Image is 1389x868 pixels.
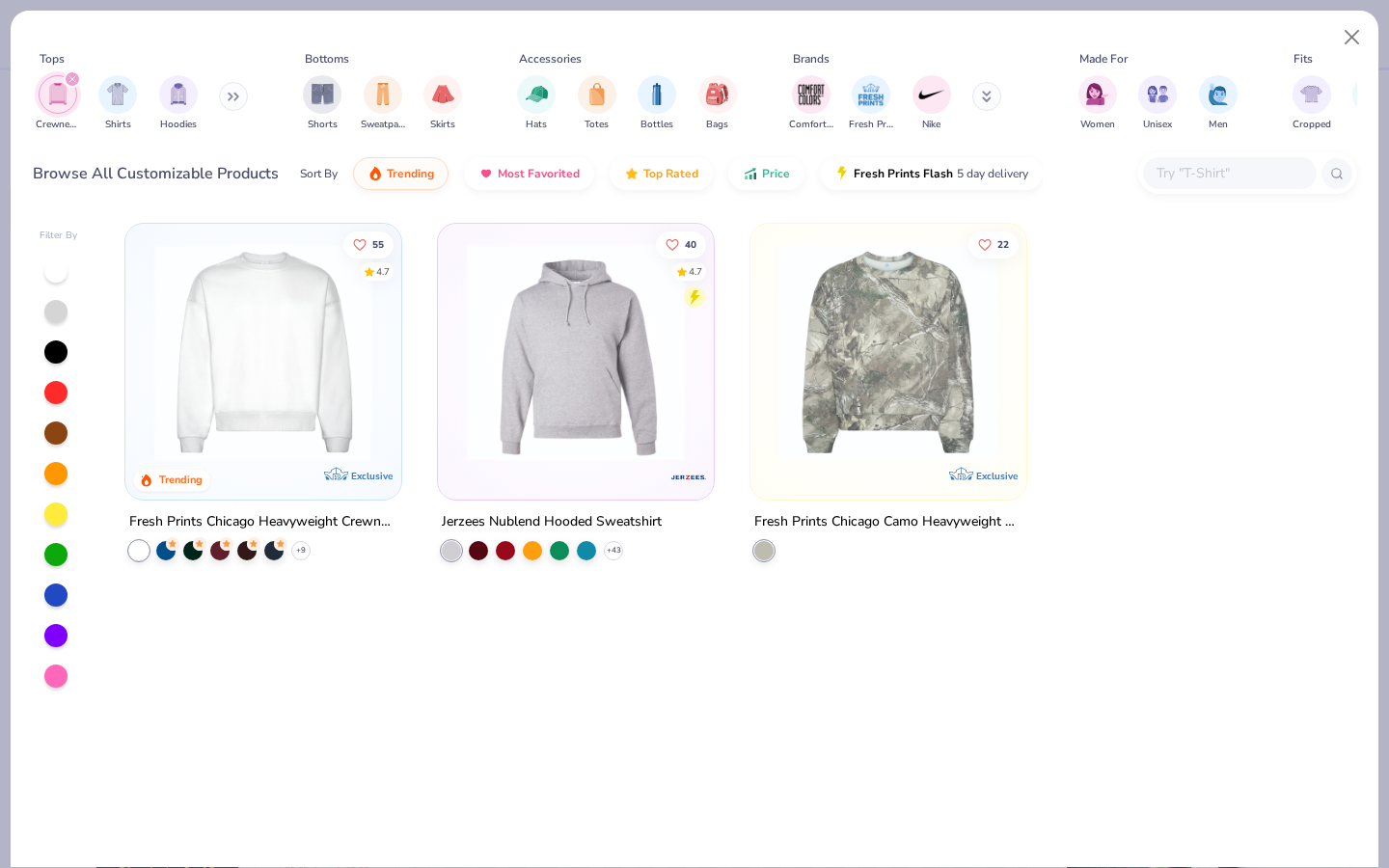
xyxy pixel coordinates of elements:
span: Top Rated [643,166,698,181]
button: filter button [1078,75,1117,132]
div: filter for Bags [698,75,737,132]
img: Shorts Image [312,83,334,105]
div: Bottoms [305,50,349,68]
img: Totes Image [586,83,608,105]
button: filter button [1199,75,1238,132]
button: Like [344,231,395,258]
span: Bags [706,118,728,132]
span: Shirts [105,118,131,132]
button: filter button [849,75,893,132]
button: filter button [912,75,951,132]
button: filter button [1138,75,1177,132]
div: filter for Nike [912,75,951,132]
div: Fits [1294,50,1313,68]
div: filter for Shirts [98,75,137,132]
span: Fresh Prints Flash [854,166,953,181]
div: Accessories [519,50,582,68]
div: 4.7 [689,264,702,279]
img: Hoodies Image [168,83,189,105]
div: Fresh Prints Chicago Camo Heavyweight Crewneck [754,510,1022,534]
img: Cropped Image [1300,83,1322,105]
span: Cropped [1293,118,1331,132]
img: Fresh Prints Image [857,80,885,109]
img: Men Image [1208,83,1229,105]
span: Comfort Colors [789,118,833,132]
img: 1358499d-a160-429c-9f1e-ad7a3dc244c9 [145,243,382,461]
span: Most Favorited [498,166,580,181]
div: Made For [1079,50,1128,68]
button: Price [728,157,804,190]
span: Fresh Prints [849,118,893,132]
div: filter for Unisex [1138,75,1177,132]
div: filter for Cropped [1293,75,1331,132]
span: Exclusive [976,470,1018,482]
img: Bottles Image [646,83,667,105]
button: filter button [159,75,198,132]
div: Filter By [40,229,78,243]
span: 22 [997,239,1009,249]
div: filter for Bottles [638,75,676,132]
img: Comfort Colors Image [797,80,826,109]
div: filter for Crewnecks [36,75,80,132]
span: Shorts [308,118,338,132]
div: Brands [793,50,830,68]
button: filter button [578,75,616,132]
img: Crewnecks Image [47,83,68,105]
div: Jerzees Nublend Hooded Sweatshirt [442,510,662,534]
span: + 9 [296,545,306,556]
button: filter button [1293,75,1331,132]
span: Trending [387,166,434,181]
span: + 43 [607,545,621,556]
button: filter button [98,75,137,132]
img: Nike Image [917,80,946,109]
img: Shirts Image [107,83,129,105]
button: Trending [353,157,449,190]
span: Hoodies [160,118,197,132]
div: filter for Comfort Colors [789,75,833,132]
button: Most Favorited [464,157,594,190]
div: Fresh Prints Chicago Heavyweight Crewneck [129,510,397,534]
img: 7c13c228-decd-4195-935b-6ba5202a4a9e [1006,243,1243,461]
button: Top Rated [610,157,713,190]
span: 55 [373,239,385,249]
input: Try "T-Shirt" [1155,162,1303,184]
span: Crewnecks [36,118,80,132]
span: 40 [685,239,696,249]
div: filter for Shorts [303,75,341,132]
button: filter button [698,75,737,132]
button: filter button [423,75,462,132]
div: filter for Totes [578,75,616,132]
button: filter button [36,75,80,132]
div: filter for Fresh Prints [849,75,893,132]
img: Jerzees logo [669,458,708,497]
img: Women Image [1086,83,1108,105]
button: filter button [303,75,341,132]
button: Close [1334,19,1371,56]
img: Unisex Image [1147,83,1169,105]
div: Sort By [300,165,338,182]
span: Men [1209,118,1228,132]
span: Nike [922,118,940,132]
span: Hats [526,118,547,132]
span: Price [762,166,790,181]
img: 3a414f12-a4cb-4ca9-8ee8-e32b16d9a56c [457,243,694,461]
button: filter button [361,75,405,132]
span: Skirts [430,118,455,132]
div: Browse All Customizable Products [33,162,279,185]
div: 4.7 [377,264,391,279]
img: trending.gif [368,166,383,181]
span: Bottles [640,118,673,132]
img: most_fav.gif [478,166,494,181]
span: Women [1080,118,1115,132]
img: Hats Image [526,83,548,105]
div: filter for Sweatpants [361,75,405,132]
button: filter button [638,75,676,132]
img: d9105e28-ed75-4fdd-addc-8b592ef863ea [770,243,1007,461]
img: Bags Image [706,83,727,105]
button: Like [968,231,1019,258]
button: filter button [789,75,833,132]
span: Totes [585,118,609,132]
span: Unisex [1143,118,1172,132]
div: filter for Hats [517,75,556,132]
img: Sweatpants Image [372,83,394,105]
